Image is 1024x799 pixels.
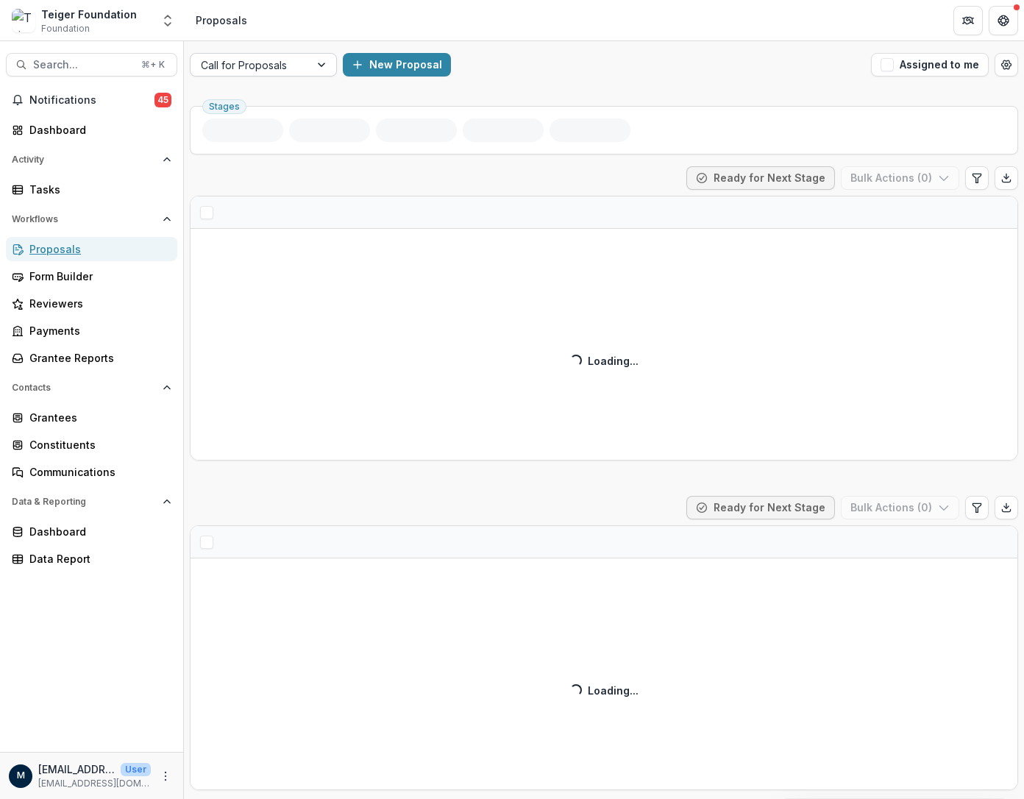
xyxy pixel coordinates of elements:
[6,490,177,514] button: Open Data & Reporting
[29,464,166,480] div: Communications
[989,6,1018,35] button: Get Help
[29,269,166,284] div: Form Builder
[871,53,989,77] button: Assigned to me
[29,182,166,197] div: Tasks
[6,346,177,370] a: Grantee Reports
[6,177,177,202] a: Tasks
[12,155,157,165] span: Activity
[29,410,166,425] div: Grantees
[29,551,166,567] div: Data Report
[41,22,90,35] span: Foundation
[6,319,177,343] a: Payments
[38,761,115,777] p: [EMAIL_ADDRESS][DOMAIN_NAME]
[138,57,168,73] div: ⌘ + K
[29,94,154,107] span: Notifications
[209,102,240,112] span: Stages
[29,122,166,138] div: Dashboard
[29,524,166,539] div: Dashboard
[6,264,177,288] a: Form Builder
[6,519,177,544] a: Dashboard
[29,350,166,366] div: Grantee Reports
[12,497,157,507] span: Data & Reporting
[157,767,174,785] button: More
[29,323,166,338] div: Payments
[6,237,177,261] a: Proposals
[6,547,177,571] a: Data Report
[12,214,157,224] span: Workflows
[6,291,177,316] a: Reviewers
[33,59,132,71] span: Search...
[29,296,166,311] div: Reviewers
[12,9,35,32] img: Teiger Foundation
[41,7,137,22] div: Teiger Foundation
[6,460,177,484] a: Communications
[6,53,177,77] button: Search...
[6,405,177,430] a: Grantees
[6,376,177,399] button: Open Contacts
[154,93,171,107] span: 45
[6,148,177,171] button: Open Activity
[121,763,151,776] p: User
[6,207,177,231] button: Open Workflows
[157,6,178,35] button: Open entity switcher
[6,118,177,142] a: Dashboard
[17,771,25,781] div: mpeach@teigerfoundation.org
[12,383,157,393] span: Contacts
[6,433,177,457] a: Constituents
[6,88,177,112] button: Notifications45
[29,437,166,452] div: Constituents
[38,777,151,790] p: [EMAIL_ADDRESS][DOMAIN_NAME]
[29,241,166,257] div: Proposals
[190,10,253,31] nav: breadcrumb
[995,53,1018,77] button: Open table manager
[953,6,983,35] button: Partners
[196,13,247,28] div: Proposals
[343,53,451,77] button: New Proposal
